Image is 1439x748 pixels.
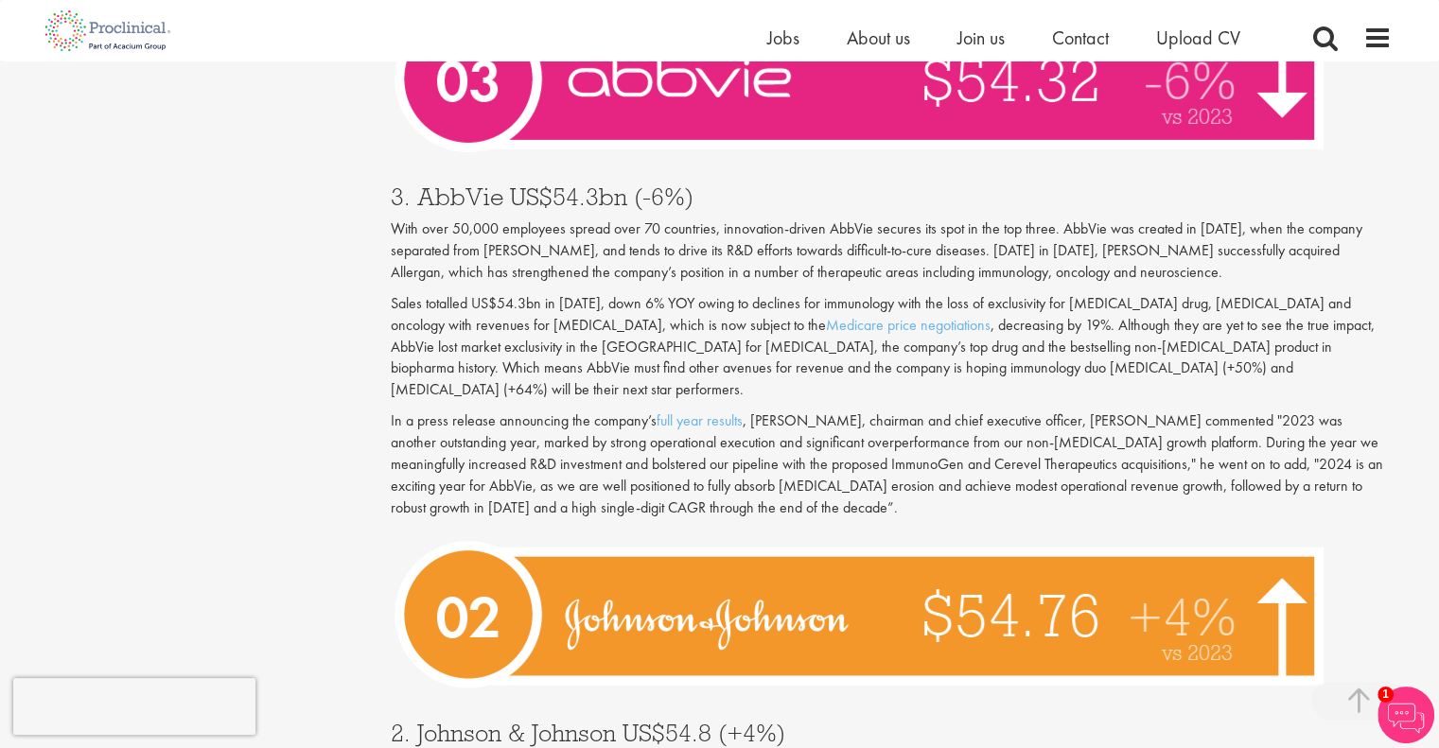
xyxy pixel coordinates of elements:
a: Medicare price negotiations [826,315,991,335]
p: In a press release announcing the company’s , [PERSON_NAME], chairman and chief executive officer... [391,410,1392,518]
span: 1 [1378,687,1394,703]
p: With over 50,000 employees spread over 70 countries, innovation-driven AbbVie secures its spot in... [391,218,1392,284]
a: Join us [957,26,1005,50]
a: Upload CV [1156,26,1240,50]
p: Sales totalled US$54.3bn in [DATE], down 6% YOY owing to declines for immunology with the loss of... [391,293,1392,401]
a: Jobs [767,26,799,50]
a: full year results [657,410,743,430]
a: Contact [1052,26,1109,50]
h3: 3. AbbVie US$54.3bn (-6%) [391,184,1392,209]
img: Chatbot [1378,687,1434,743]
h3: 2. Johnson & Johnson US$54.8 (+4%) [391,721,1392,745]
a: About us [847,26,910,50]
iframe: reCAPTCHA [13,678,255,735]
